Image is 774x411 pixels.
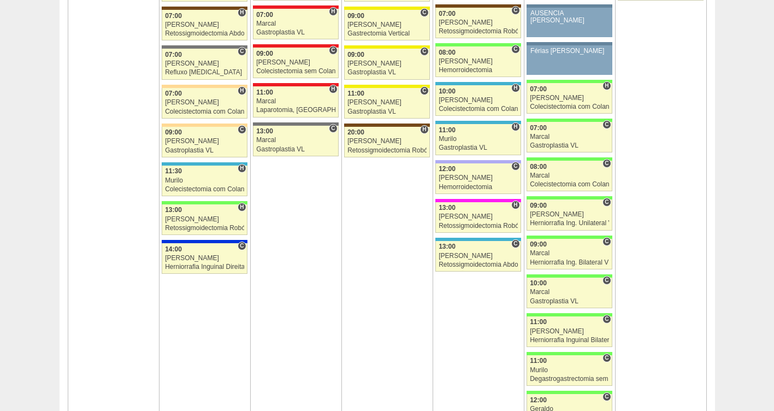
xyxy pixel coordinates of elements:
a: H 11:00 Marcal Laparotomia, [GEOGRAPHIC_DATA], Drenagem, Bridas VL [253,86,338,117]
div: Marcal [256,98,335,105]
div: Key: Brasil [527,352,612,355]
span: 09:00 [165,128,182,136]
a: H 07:00 Marcal Gastroplastia VL [253,9,338,39]
a: C 11:00 Murilo Degastrogastrectomia sem vago [527,355,612,386]
span: 08:00 [439,49,456,56]
a: C 10:00 Marcal Gastroplastia VL [527,278,612,308]
div: Colecistectomia sem Colangiografia VL [256,68,335,75]
div: Key: Brasil [527,391,612,394]
span: Hospital [602,81,611,90]
span: 07:00 [530,124,547,132]
div: Key: Neomater [435,238,521,241]
span: 13:00 [439,204,456,212]
div: Key: Assunção [253,44,338,48]
div: Key: Brasil [527,196,612,199]
a: H 10:00 [PERSON_NAME] Colecistectomia com Colangiografia VL [435,85,521,116]
span: Hospital [329,85,337,93]
span: 11:30 [165,167,182,175]
div: Hemorroidectomia [439,67,518,74]
span: Consultório [329,124,337,133]
div: [PERSON_NAME] [165,60,244,67]
div: Herniorrafia Inguinal Bilateral [530,337,609,344]
a: H 13:00 [PERSON_NAME] Retossigmoidectomia Robótica [435,202,521,233]
div: Gastroplastia VL [439,144,518,151]
a: H 11:00 Murilo Gastroplastia VL [435,124,521,155]
a: Férias [PERSON_NAME] [527,45,612,75]
div: Colecistectomia com Colangiografia VL [165,108,244,115]
span: 09:00 [347,51,364,58]
span: 11:00 [347,90,364,97]
div: Marcal [530,172,609,179]
div: [PERSON_NAME] [439,97,518,104]
span: 09:00 [347,12,364,20]
div: Gastroplastia VL [347,108,427,115]
div: Murilo [165,177,244,184]
div: Gastroplastia VL [530,298,609,305]
div: Gastroplastia VL [347,69,427,76]
a: C 09:00 [PERSON_NAME] Colecistectomia sem Colangiografia VL [253,48,338,78]
a: C 13:00 [PERSON_NAME] Retossigmoidectomia Abdominal VL [435,241,521,272]
div: Férias [PERSON_NAME] [530,48,608,55]
div: Marcal [256,20,335,27]
span: Hospital [329,7,337,16]
span: 11:00 [530,318,547,326]
div: Key: Brasil [527,80,612,83]
a: C 07:00 [PERSON_NAME] Retossigmoidectomia Robótica [435,8,521,38]
a: H 07:00 [PERSON_NAME] Retossigmoidectomia Abdominal VL [162,10,247,40]
div: [PERSON_NAME] [530,328,609,335]
div: Retossigmoidectomia Abdominal VL [439,261,518,268]
div: Key: Santa Rita [344,85,429,88]
div: Key: Neomater [435,121,521,124]
div: Key: São Luiz - Itaim [162,240,247,243]
span: 10:00 [439,87,456,95]
div: [PERSON_NAME] [439,19,518,26]
span: Hospital [238,8,246,17]
span: 07:00 [165,90,182,97]
div: [PERSON_NAME] [165,21,244,28]
div: Marcal [530,250,609,257]
div: Refluxo [MEDICAL_DATA] esofágico Robótico [165,69,244,76]
span: Hospital [511,201,519,209]
div: [PERSON_NAME] [439,174,518,181]
a: C 07:00 Marcal Gastroplastia VL [527,122,612,152]
span: Hospital [511,84,519,92]
span: 12:00 [530,396,547,404]
span: 10:00 [530,279,547,287]
div: Retossigmoidectomia Robótica [347,147,427,154]
div: Colecistectomia com Colangiografia VL [530,103,609,110]
a: C 13:00 Marcal Gastroplastia VL [253,126,338,156]
span: Hospital [420,125,428,134]
div: Murilo [530,367,609,374]
span: Consultório [602,120,611,129]
div: Key: Brasil [527,157,612,161]
div: Gastroplastia VL [530,142,609,149]
div: Herniorrafia Inguinal Direita [165,263,244,271]
div: Retossigmoidectomia Robótica [439,28,518,35]
a: C 07:00 [PERSON_NAME] Refluxo [MEDICAL_DATA] esofágico Robótico [162,49,247,79]
div: Colecistectomia com Colangiografia VL [530,181,609,188]
span: Consultório [602,392,611,401]
span: Consultório [602,276,611,285]
div: Marcal [256,137,335,144]
div: Herniorrafia Ing. Bilateral VL [530,259,609,266]
span: Consultório [511,162,519,171]
div: Key: Brasil [527,236,612,239]
div: Hemorroidectomia [439,184,518,191]
a: C 14:00 [PERSON_NAME] Herniorrafia Inguinal Direita [162,243,247,274]
div: Degastrogastrectomia sem vago [530,375,609,383]
div: Key: Neomater [162,162,247,166]
div: [PERSON_NAME] [347,21,427,28]
div: [PERSON_NAME] [165,138,244,145]
div: Key: Bartira [162,85,247,88]
span: Consultório [238,242,246,250]
div: Marcal [530,133,609,140]
div: AUSENCIA [PERSON_NAME] [530,10,608,24]
span: Consultório [420,8,428,17]
div: Key: Aviso [527,4,612,8]
a: C 11:00 [PERSON_NAME] Herniorrafia Inguinal Bilateral [527,316,612,347]
span: 20:00 [347,128,364,136]
div: Key: Brasil [527,274,612,278]
a: H 13:00 [PERSON_NAME] Retossigmoidectomia Robótica [162,204,247,235]
span: Consultório [511,239,519,248]
span: Consultório [329,46,337,55]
